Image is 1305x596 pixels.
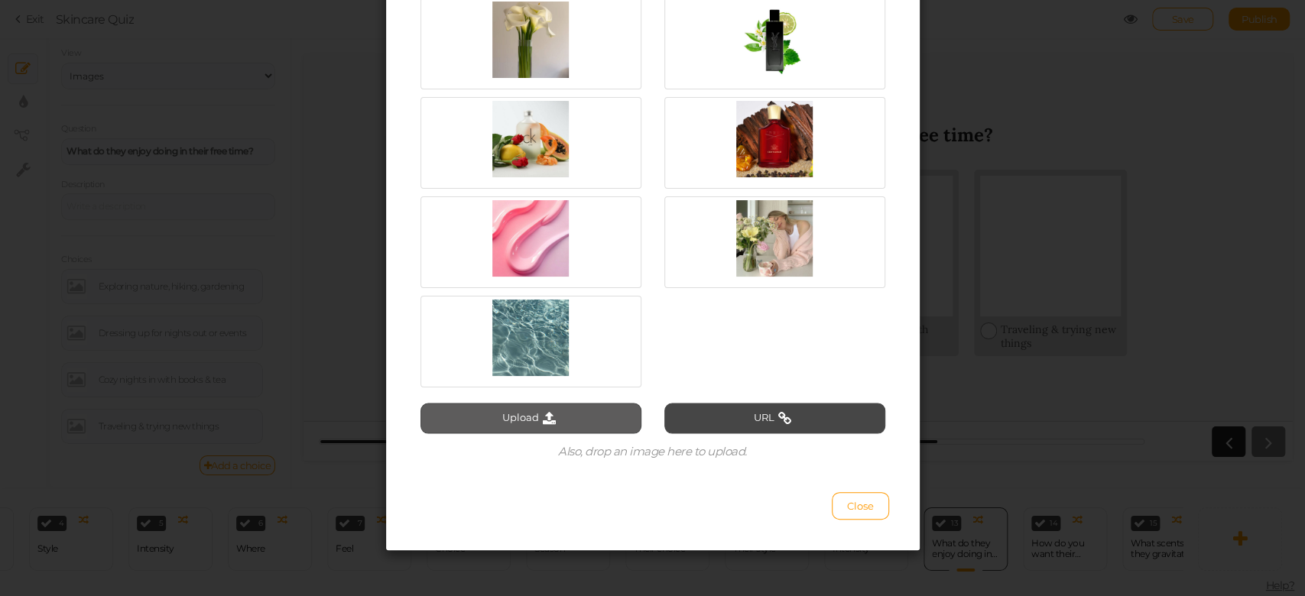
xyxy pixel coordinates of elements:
button: Close [832,492,889,520]
div: Dressing up for nights out or events [361,269,481,296]
div: Cozy nights in with books & tea [529,269,649,296]
span: Close [847,500,874,512]
button: URL [664,403,885,433]
button: Upload [420,403,641,433]
strong: What do they enjoy doing in their free time? [300,70,690,93]
span: Also, drop an image here to upload. [558,444,747,458]
div: Exploring nature, hiking, gardening [193,269,313,296]
div: Traveling & trying new things [697,269,817,296]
